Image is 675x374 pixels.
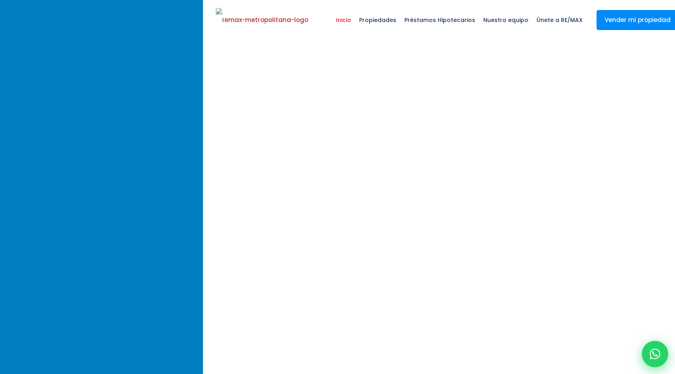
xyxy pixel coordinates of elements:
[400,8,479,32] span: Préstamos Hipotecarios
[479,8,532,32] span: Nuestro equipo
[532,8,587,32] span: Únete a RE/MAX
[355,8,400,32] span: Propiedades
[332,8,355,32] span: Inicio
[216,8,308,32] img: remax-metropolitana-logo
